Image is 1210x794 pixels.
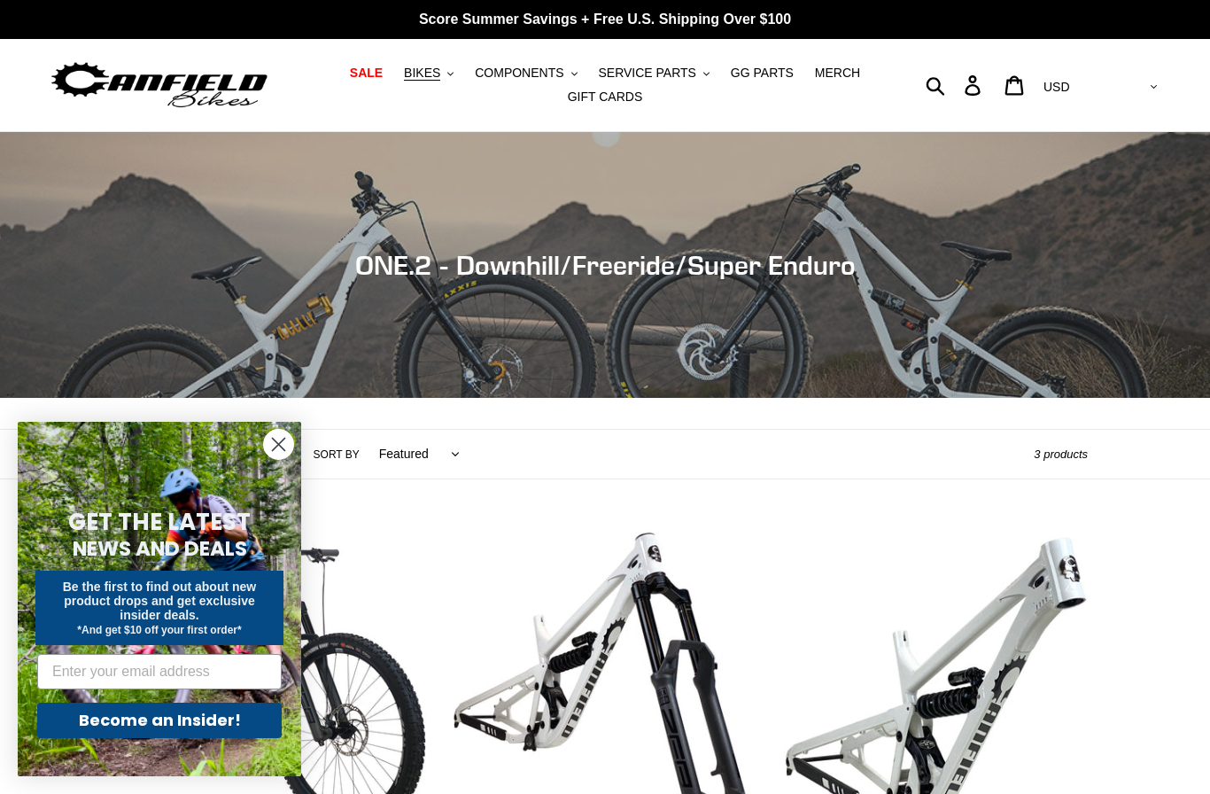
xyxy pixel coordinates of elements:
[559,85,652,109] a: GIFT CARDS
[466,61,586,85] button: COMPONENTS
[263,429,294,460] button: Close dialog
[1034,448,1088,461] span: 3 products
[589,61,717,85] button: SERVICE PARTS
[341,61,392,85] a: SALE
[73,534,247,563] span: NEWS AND DEALS
[475,66,563,81] span: COMPONENTS
[722,61,803,85] a: GG PARTS
[49,58,270,113] img: Canfield Bikes
[68,506,251,538] span: GET THE LATEST
[37,703,282,738] button: Become an Insider!
[77,624,241,636] span: *And get $10 off your first order*
[568,90,643,105] span: GIFT CARDS
[37,654,282,689] input: Enter your email address
[731,66,794,81] span: GG PARTS
[395,61,462,85] button: BIKES
[806,61,869,85] a: MERCH
[598,66,695,81] span: SERVICE PARTS
[350,66,383,81] span: SALE
[355,249,856,281] span: ONE.2 - Downhill/Freeride/Super Enduro
[404,66,440,81] span: BIKES
[314,447,360,463] label: Sort by
[815,66,860,81] span: MERCH
[63,580,257,622] span: Be the first to find out about new product drops and get exclusive insider deals.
